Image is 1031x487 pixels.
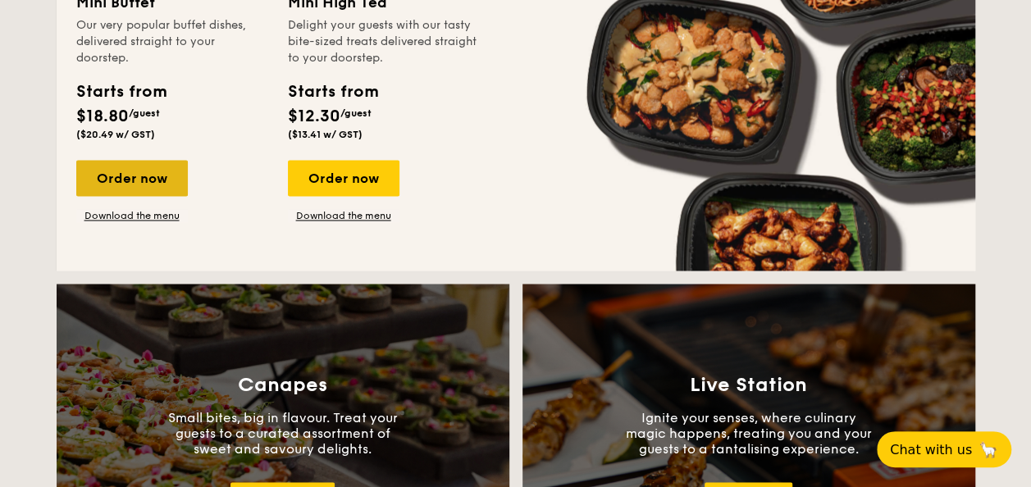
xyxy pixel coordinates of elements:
[288,17,480,66] div: Delight your guests with our tasty bite-sized treats delivered straight to your doorstep.
[129,107,160,119] span: /guest
[890,442,972,457] span: Chat with us
[626,409,872,456] p: Ignite your senses, where culinary magic happens, treating you and your guests to a tantalising e...
[288,107,340,126] span: $12.30
[160,409,406,456] p: Small bites, big in flavour. Treat your guests to a curated assortment of sweet and savoury delig...
[288,209,399,222] a: Download the menu
[877,431,1011,467] button: Chat with us🦙
[76,80,166,104] div: Starts from
[76,160,188,196] div: Order now
[76,17,268,66] div: Our very popular buffet dishes, delivered straight to your doorstep.
[76,107,129,126] span: $18.80
[238,373,327,396] h3: Canapes
[288,129,363,140] span: ($13.41 w/ GST)
[288,160,399,196] div: Order now
[690,373,807,396] h3: Live Station
[288,80,377,104] div: Starts from
[76,129,155,140] span: ($20.49 w/ GST)
[76,209,188,222] a: Download the menu
[340,107,372,119] span: /guest
[979,440,998,459] span: 🦙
